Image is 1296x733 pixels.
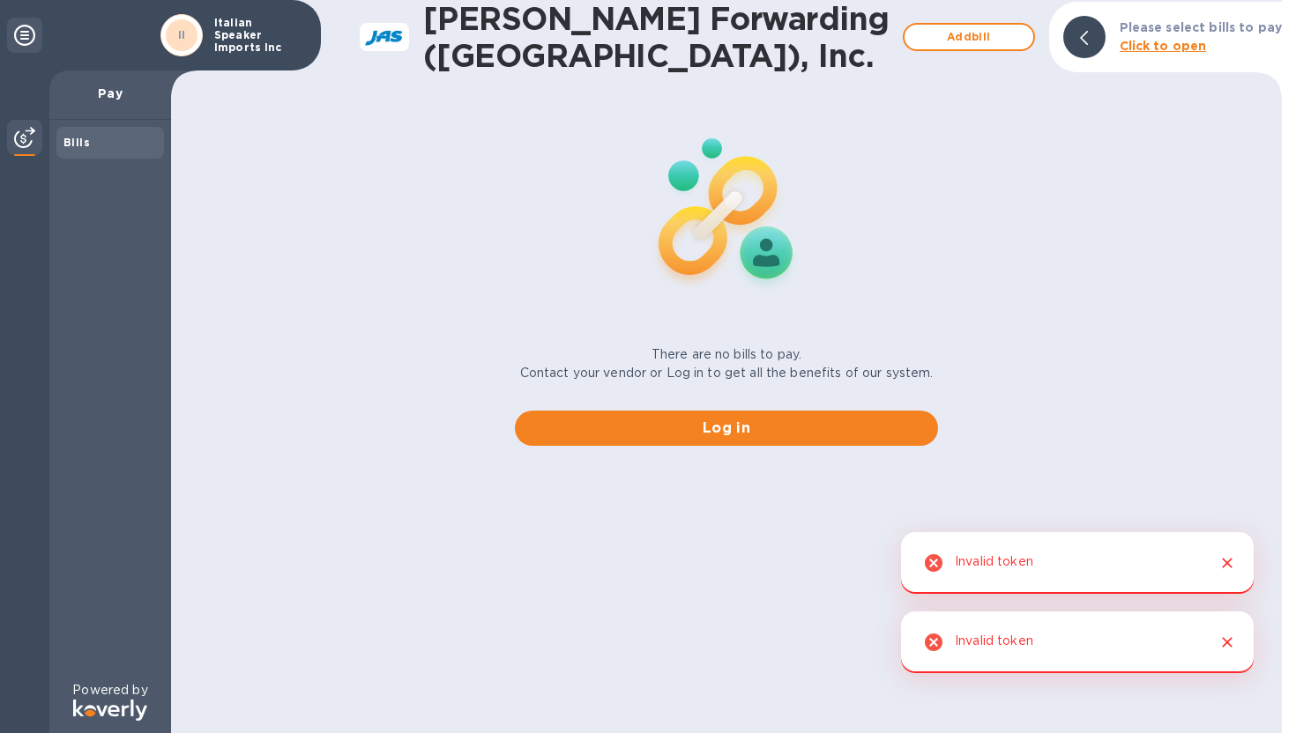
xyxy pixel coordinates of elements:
div: Invalid token [955,626,1033,659]
b: II [178,28,186,41]
p: Powered by [72,681,147,700]
p: Italian Speaker Imports Inc [214,17,302,54]
img: Logo [73,700,147,721]
button: Log in [515,411,938,446]
b: Please select bills to pay [1120,20,1282,34]
p: There are no bills to pay. Contact your vendor or Log in to get all the benefits of our system. [520,345,934,382]
span: Log in [529,418,924,439]
button: Close [1216,552,1239,574]
b: Click to open [1120,39,1207,53]
button: Addbill [903,23,1035,51]
b: Bills [63,136,90,149]
span: Add bill [919,26,1019,48]
p: Pay [63,85,157,102]
button: Close [1216,631,1239,654]
div: Invalid token [955,546,1033,580]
